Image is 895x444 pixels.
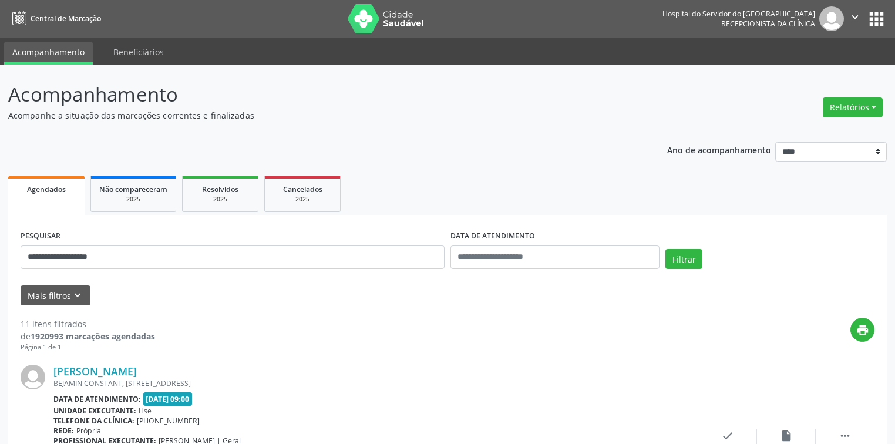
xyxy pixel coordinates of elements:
a: Central de Marcação [8,9,101,28]
div: BEJAMIN CONSTANT, [STREET_ADDRESS] [53,378,698,388]
b: Telefone da clínica: [53,416,134,426]
div: 2025 [191,195,250,204]
b: Data de atendimento: [53,394,141,404]
span: Não compareceram [99,184,167,194]
div: de [21,330,155,342]
i: check [721,429,734,442]
b: Unidade executante: [53,406,136,416]
p: Acompanhamento [8,80,623,109]
i:  [849,11,862,23]
p: Acompanhe a situação das marcações correntes e finalizadas [8,109,623,122]
button:  [844,6,866,31]
b: Rede: [53,426,74,436]
span: [PHONE_NUMBER] [137,416,200,426]
a: Acompanhamento [4,42,93,65]
a: Beneficiários [105,42,172,62]
button: print [850,318,874,342]
i: insert_drive_file [780,429,793,442]
span: Recepcionista da clínica [721,19,815,29]
span: Agendados [27,184,66,194]
strong: 1920993 marcações agendadas [31,331,155,342]
div: Hospital do Servidor do [GEOGRAPHIC_DATA] [662,9,815,19]
span: Resolvidos [202,184,238,194]
button: Relatórios [823,97,883,117]
span: Hse [139,406,152,416]
i: keyboard_arrow_down [71,289,84,302]
label: PESQUISAR [21,227,60,245]
button: Mais filtroskeyboard_arrow_down [21,285,90,306]
img: img [819,6,844,31]
p: Ano de acompanhamento [667,142,771,157]
div: 2025 [273,195,332,204]
div: 2025 [99,195,167,204]
div: Página 1 de 1 [21,342,155,352]
img: img [21,365,45,389]
a: [PERSON_NAME] [53,365,137,378]
button: Filtrar [665,249,702,269]
i: print [856,324,869,337]
span: [DATE] 09:00 [143,392,193,406]
i:  [839,429,852,442]
span: Cancelados [283,184,322,194]
span: Central de Marcação [31,14,101,23]
div: 11 itens filtrados [21,318,155,330]
span: Própria [76,426,101,436]
label: DATA DE ATENDIMENTO [450,227,535,245]
button: apps [866,9,887,29]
